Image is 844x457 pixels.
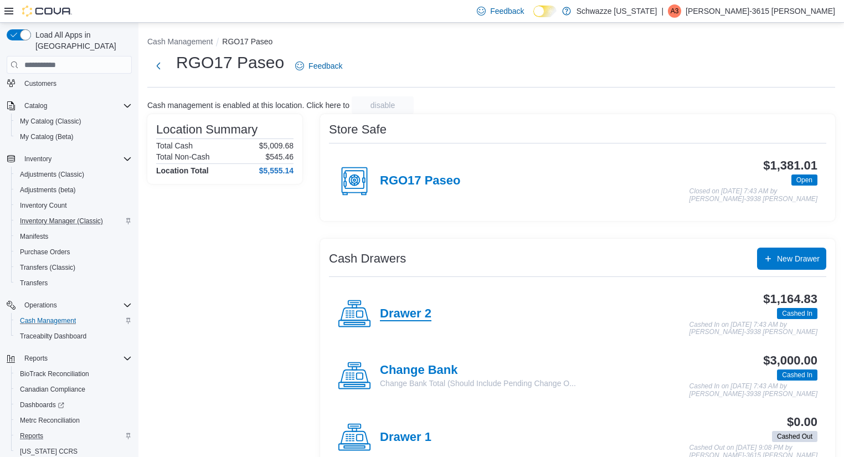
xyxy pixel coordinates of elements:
a: Reports [16,429,48,443]
span: Transfers [16,276,132,290]
span: Feedback [490,6,524,17]
button: Catalog [2,98,136,114]
nav: An example of EuiBreadcrumbs [147,36,835,49]
button: Next [147,55,169,77]
a: Canadian Compliance [16,383,90,396]
a: Inventory Count [16,199,71,212]
span: Inventory [24,155,52,163]
span: Reports [20,432,43,440]
p: Cashed In on [DATE] 7:43 AM by [PERSON_NAME]-3938 [PERSON_NAME] [689,321,817,336]
span: Cashed Out [772,431,817,442]
button: Inventory Manager (Classic) [11,213,136,229]
span: Cashed In [782,370,812,380]
span: Traceabilty Dashboard [16,330,132,343]
span: Adjustments (beta) [20,186,76,194]
button: Reports [20,352,52,365]
a: Transfers (Classic) [16,261,80,274]
a: Dashboards [16,398,69,412]
button: Customers [2,75,136,91]
button: Inventory [2,151,136,167]
span: Purchase Orders [20,248,70,256]
button: Transfers [11,275,136,291]
span: Manifests [16,230,132,243]
h6: Total Cash [156,141,193,150]
a: Purchase Orders [16,245,75,259]
span: Dashboards [16,398,132,412]
button: Purchase Orders [11,244,136,260]
button: Inventory [20,152,56,166]
a: My Catalog (Classic) [16,115,86,128]
span: Reports [24,354,48,363]
span: Canadian Compliance [16,383,132,396]
span: Purchase Orders [16,245,132,259]
span: New Drawer [777,253,820,264]
span: Load All Apps in [GEOGRAPHIC_DATA] [31,29,132,52]
span: Cashed Out [777,432,812,441]
span: Operations [24,301,57,310]
span: Inventory Manager (Classic) [16,214,132,228]
span: Dark Mode [533,17,534,18]
p: Cashed In on [DATE] 7:43 AM by [PERSON_NAME]-3938 [PERSON_NAME] [689,383,817,398]
h3: $3,000.00 [763,354,817,367]
p: [PERSON_NAME]-3615 [PERSON_NAME] [686,4,835,18]
h4: Drawer 2 [380,307,431,321]
button: Transfers (Classic) [11,260,136,275]
button: Inventory Count [11,198,136,213]
span: disable [370,100,395,111]
a: Customers [20,77,61,90]
h6: Total Non-Cash [156,152,210,161]
button: Operations [20,299,61,312]
a: Inventory Manager (Classic) [16,214,107,228]
span: My Catalog (Classic) [20,117,81,126]
span: Cashed In [777,369,817,381]
span: Cash Management [16,314,132,327]
p: $545.46 [265,152,294,161]
button: Reports [11,428,136,444]
h1: RGO17 Paseo [176,52,284,74]
h4: RGO17 Paseo [380,174,460,188]
span: Cash Management [20,316,76,325]
span: Metrc Reconciliation [16,414,132,427]
input: Dark Mode [533,6,557,17]
span: Inventory Manager (Classic) [20,217,103,225]
a: Metrc Reconciliation [16,414,84,427]
h4: Drawer 1 [380,430,431,445]
button: Canadian Compliance [11,382,136,397]
span: A3 [671,4,679,18]
a: Adjustments (beta) [16,183,80,197]
span: Catalog [24,101,47,110]
span: Operations [20,299,132,312]
h3: $1,164.83 [763,292,817,306]
span: Open [791,174,817,186]
a: Dashboards [11,397,136,413]
span: Transfers [20,279,48,287]
a: Manifests [16,230,53,243]
h4: $5,555.14 [259,166,294,175]
a: Feedback [291,55,347,77]
h3: Store Safe [329,123,387,136]
span: Adjustments (Classic) [20,170,84,179]
p: Cash management is enabled at this location. Click here to [147,101,349,110]
button: Traceabilty Dashboard [11,328,136,344]
h4: Location Total [156,166,209,175]
button: Cash Management [147,37,213,46]
span: Canadian Compliance [20,385,85,394]
button: My Catalog (Beta) [11,129,136,145]
a: BioTrack Reconciliation [16,367,94,381]
a: My Catalog (Beta) [16,130,78,143]
span: Catalog [20,99,132,112]
button: Adjustments (beta) [11,182,136,198]
p: | [661,4,663,18]
button: BioTrack Reconciliation [11,366,136,382]
span: Cashed In [782,309,812,319]
h3: Location Summary [156,123,258,136]
p: Closed on [DATE] 7:43 AM by [PERSON_NAME]-3938 [PERSON_NAME] [689,188,817,203]
span: My Catalog (Beta) [20,132,74,141]
span: Customers [24,79,56,88]
span: Adjustments (Classic) [16,168,132,181]
button: Reports [2,351,136,366]
span: Inventory Count [20,201,67,210]
span: BioTrack Reconciliation [20,369,89,378]
a: Adjustments (Classic) [16,168,89,181]
button: Operations [2,297,136,313]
